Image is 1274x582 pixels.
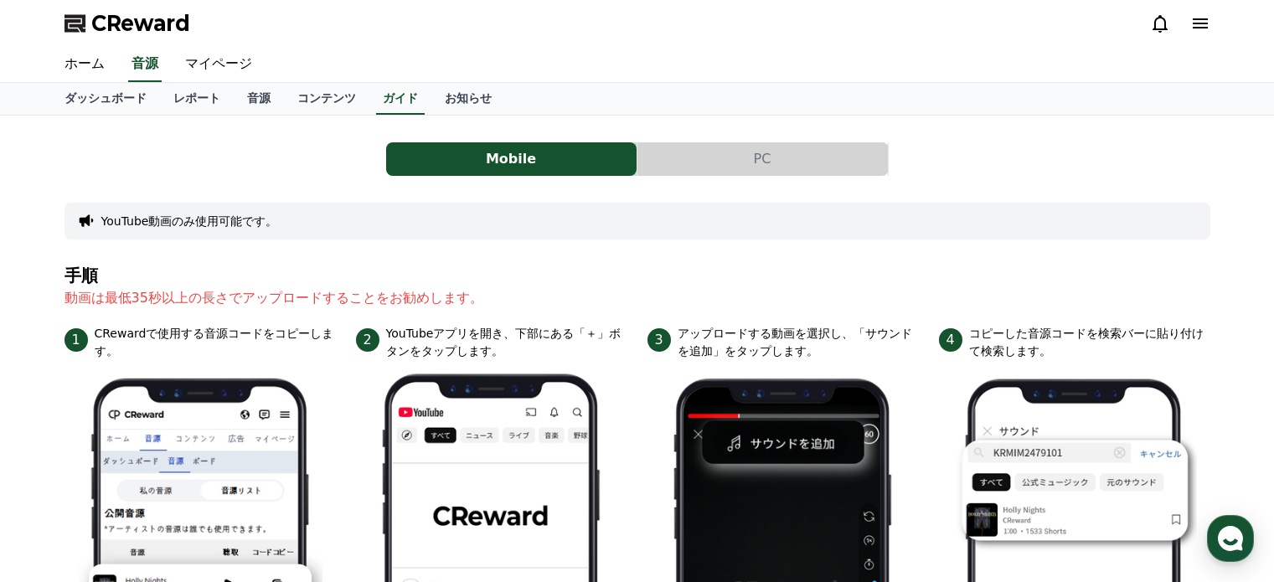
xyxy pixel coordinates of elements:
[431,83,505,115] a: お知らせ
[91,10,190,37] span: CReward
[637,142,888,176] button: PC
[637,142,889,176] a: PC
[939,328,962,352] span: 4
[128,47,162,82] a: 音源
[356,328,379,352] span: 2
[234,83,284,115] a: 音源
[51,83,160,115] a: ダッシュボード
[284,83,369,115] a: コンテンツ
[678,325,919,360] p: アップロードする動画を選択し、「サウンドを追加」をタップします。
[376,83,425,115] a: ガイド
[386,142,637,176] button: Mobile
[64,266,1210,285] h4: 手順
[647,328,671,352] span: 3
[160,83,234,115] a: レポート
[101,213,278,229] button: YouTube動画のみ使用可能です。
[64,328,88,352] span: 1
[969,325,1210,360] p: コピーした音源コードを検索バーに貼り付けて検索します。
[51,47,118,82] a: ホーム
[95,325,336,360] p: CRewardで使用する音源コードをコピーします。
[386,325,627,360] p: YouTubeアプリを開き、下部にある「＋」ボタンをタップします。
[64,288,1210,308] p: 動画は最低35秒以上の長さでアップロードすることをお勧めします。
[172,47,266,82] a: マイページ
[64,10,190,37] a: CReward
